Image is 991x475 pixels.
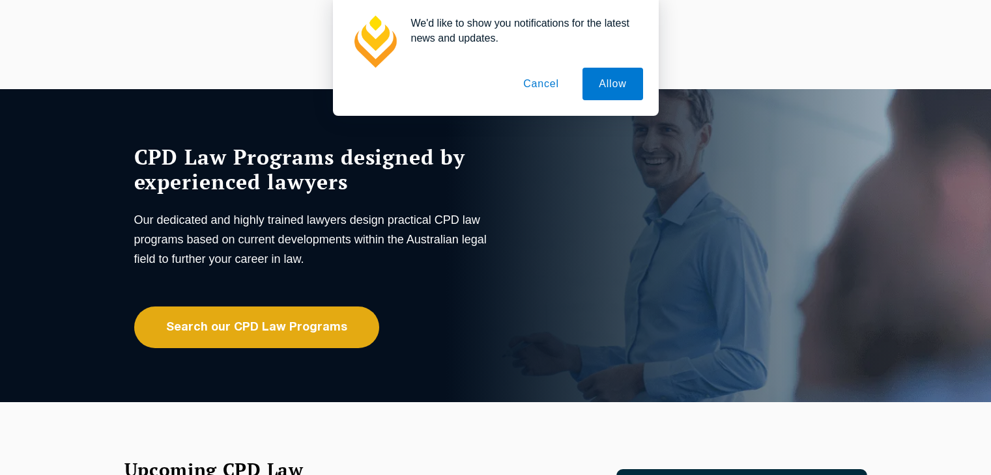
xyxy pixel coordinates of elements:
[507,68,575,100] button: Cancel
[401,16,643,46] div: We'd like to show you notifications for the latest news and updates.
[349,16,401,68] img: notification icon
[134,210,493,269] p: Our dedicated and highly trained lawyers design practical CPD law programs based on current devel...
[134,144,493,194] h1: CPD Law Programs designed by experienced lawyers
[134,306,379,348] a: Search our CPD Law Programs
[582,68,642,100] button: Allow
